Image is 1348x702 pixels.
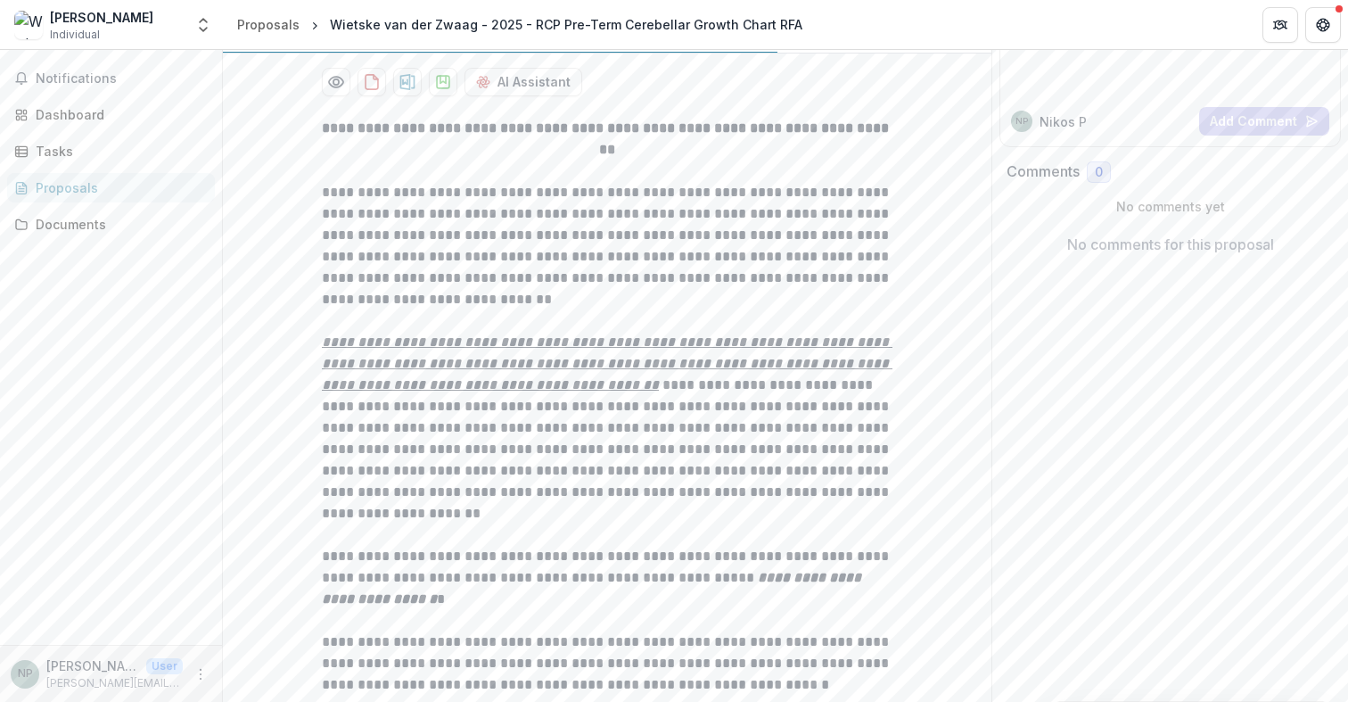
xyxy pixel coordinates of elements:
[7,210,215,239] a: Documents
[1067,234,1274,255] p: No comments for this proposal
[1095,165,1103,180] span: 0
[14,11,43,39] img: Wietske van der Zwaag
[46,657,139,675] p: [PERSON_NAME]
[7,173,215,202] a: Proposals
[36,215,201,234] div: Documents
[50,27,100,43] span: Individual
[1007,197,1334,216] p: No comments yet
[230,12,307,37] a: Proposals
[50,8,153,27] div: [PERSON_NAME]
[330,15,802,34] div: Wietske van der Zwaag - 2025 - RCP Pre-Term Cerebellar Growth Chart RFA
[146,658,183,674] p: User
[230,12,810,37] nav: breadcrumb
[36,142,201,161] div: Tasks
[7,100,215,129] a: Dashboard
[18,668,33,680] div: Nikos Priovoulos
[1199,107,1329,136] button: Add Comment
[7,64,215,93] button: Notifications
[1007,163,1080,180] h2: Comments
[322,68,350,96] button: Preview c7bf0341-500d-4d7d-a585-b3c10db20bad-0.pdf
[36,178,201,197] div: Proposals
[237,15,300,34] div: Proposals
[46,675,183,691] p: [PERSON_NAME][EMAIL_ADDRESS][DOMAIN_NAME]
[1262,7,1298,43] button: Partners
[36,71,208,87] span: Notifications
[358,68,386,96] button: download-proposal
[191,7,216,43] button: Open entity switcher
[36,105,201,124] div: Dashboard
[1040,112,1087,131] p: Nikos P
[190,664,211,685] button: More
[7,136,215,166] a: Tasks
[464,68,582,96] button: AI Assistant
[1015,117,1028,126] div: Nikos Priovoulos
[1305,7,1341,43] button: Get Help
[393,68,422,96] button: download-proposal
[429,68,457,96] button: download-proposal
